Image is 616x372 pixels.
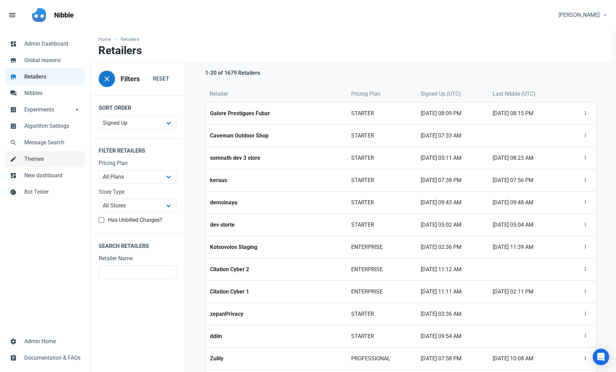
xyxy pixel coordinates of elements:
span: [DATE] 09:43 AM [421,199,484,207]
span: settings [10,337,17,344]
a: demoinaya [206,192,347,214]
a: calculateExperimentsarrow_drop_down [5,101,85,118]
span: [DATE] 07:33 AM [421,132,484,140]
span: forum [10,89,17,96]
strong: demoinaya [210,199,343,207]
strong: dev storte [210,221,343,229]
a: [DATE] 07:33 AM [417,125,489,147]
span: store [10,73,17,80]
span: [DATE] 02:11 PM [493,288,559,296]
a: somnath dev 3 store [206,147,347,169]
a: [DATE] 07:38 PM [417,169,489,191]
a: Citation Cyber 2 [206,259,347,280]
a: forumNibbles [5,85,85,101]
span: dashboard [10,171,17,178]
a: searchMessage Search [5,134,85,151]
span: [DATE] 03:36 AM [421,310,484,318]
span: Algorithm Settings [24,122,81,130]
a: STARTER [347,147,417,169]
strong: Citation Cyber 2 [210,265,343,274]
div: Open Intercom Messenger [593,349,609,365]
a: STARTER [347,125,417,147]
span: Themes [24,155,81,163]
a: [DATE] 02:11 PM [489,281,564,303]
a: [DATE] 11:39 AM [489,236,564,258]
strong: somnath dev 3 store [210,154,343,162]
a: ENTERPRISE [347,259,417,280]
strong: Galore Prestigues Fubar [210,109,343,118]
span: [DATE] 05:02 AM [421,221,484,229]
a: PROFESSIONAL [347,348,417,370]
span: search [10,139,17,145]
a: [DATE] 08:23 AM [489,147,564,169]
a: [DATE] 03:36 AM [417,303,489,325]
a: [DATE] 10:08 AM [489,348,564,370]
span: Experiments [24,106,74,114]
span: cookie [10,188,17,195]
a: [DATE] 02:36 PM [417,236,489,258]
a: STARTER [347,214,417,236]
span: Reset [153,75,169,83]
span: PROFESSIONAL [351,355,412,363]
span: ENTERPRISE [351,243,412,251]
a: [DATE] 05:02 AM [417,214,489,236]
a: STARTER [347,169,417,191]
span: STARTER [351,154,412,162]
a: [DATE] 08:09 PM [417,103,489,124]
a: [DATE] 09:48 AM [489,192,564,214]
a: keraus [206,169,347,191]
a: [DATE] 11:11 AM [417,281,489,303]
span: [DATE] 11:11 AM [421,288,484,296]
span: [DATE] 11:39 AM [493,243,559,251]
a: zepanPrivacy [206,303,347,325]
label: Retailer Name [99,254,176,263]
span: mode_edit [10,155,17,162]
a: mode_editThemes [5,151,85,167]
button: [PERSON_NAME] [553,8,612,22]
span: [DATE] 08:15 PM [493,109,559,118]
span: [DATE] 05:04 AM [493,221,559,229]
legend: Sort Order [90,95,185,116]
legend: Filter Retailers [90,138,185,159]
span: ENTERPRISE [351,288,412,296]
span: close [103,75,111,83]
span: Admin Home [24,337,81,346]
span: ENTERPRISE [351,265,412,274]
span: [DATE] 11:12 AM [421,265,484,274]
a: ENTERPRISE [347,236,417,258]
span: calculate [10,106,17,112]
span: arrow_drop_down [74,106,81,112]
legend: Search Retailers [90,233,185,254]
strong: keraus [210,176,343,184]
span: assignment [10,354,17,361]
span: STARTER [351,199,412,207]
a: [DATE] 11:12 AM [417,259,489,280]
h1: Retailers [98,44,142,57]
a: Citation Cyber 1 [206,281,347,303]
a: ddiin [206,325,347,347]
span: Signed Up (UTC) [421,90,461,98]
span: [DATE] 02:36 PM [421,243,484,251]
span: Nibbles [24,89,81,97]
strong: zepanPrivacy [210,310,343,318]
a: Nibble [50,5,78,25]
a: calculateAlgorithm Settings [5,118,85,134]
label: Store Type [99,188,176,196]
a: STARTER [347,103,417,124]
a: dashboardAdmin Dashboard [5,36,85,52]
p: 1-20 of 1679 Retailers [205,69,260,77]
span: STARTER [351,176,412,184]
a: dashboardNew dashboard [5,167,85,184]
span: Documentation & FAQs [24,354,81,362]
a: storeRetailers [5,69,85,85]
span: Last Nibble (UTC) [493,90,535,98]
a: [DATE] 08:15 PM [489,103,564,124]
a: Home [98,36,114,43]
span: Has Unbilled Charges? [104,217,162,224]
a: [DATE] 09:54 AM [417,325,489,347]
span: [DATE] 07:58 PM [421,355,484,363]
span: store [10,56,17,63]
span: [DATE] 07:38 PM [421,176,484,184]
label: Pricing Plan [99,159,176,167]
